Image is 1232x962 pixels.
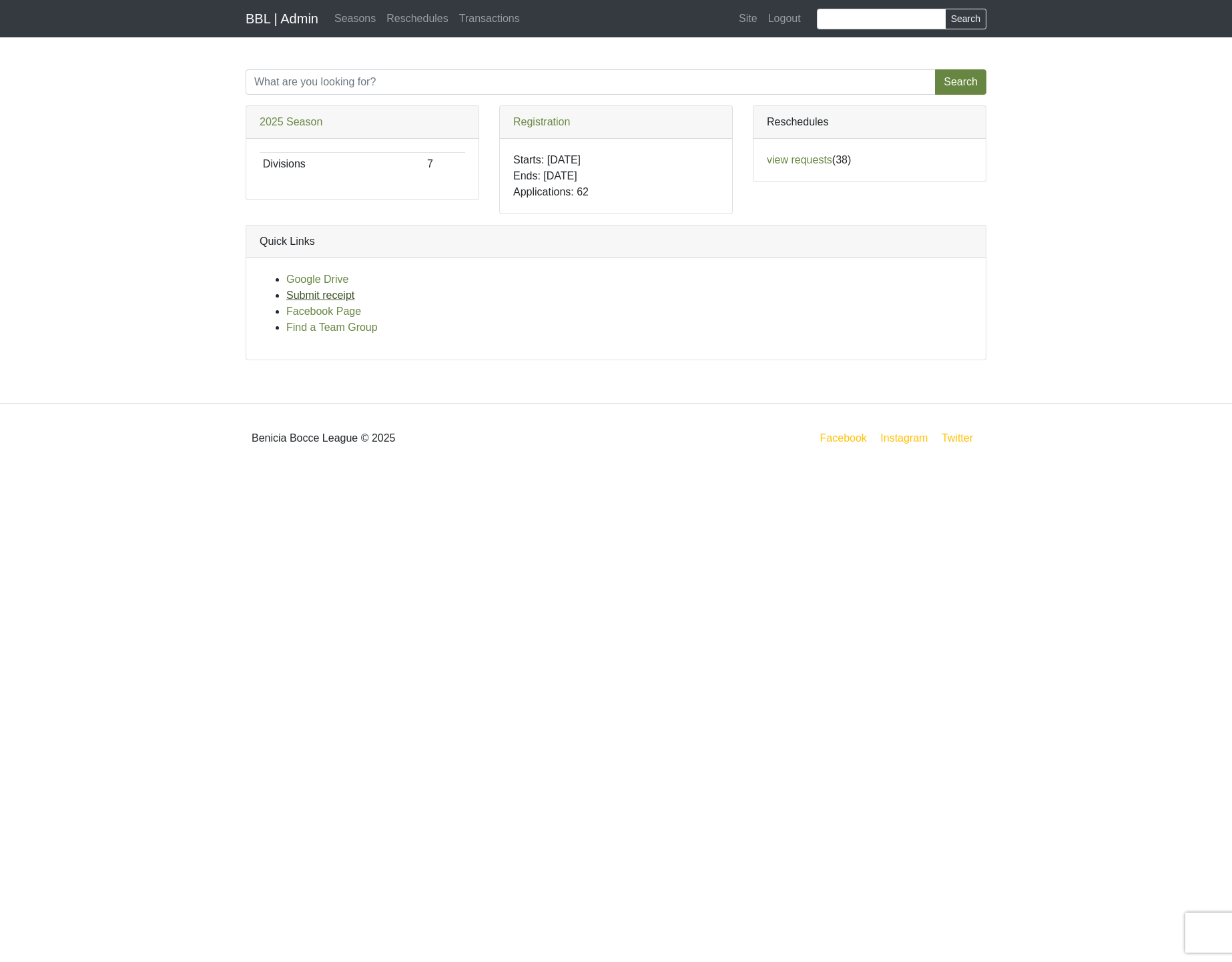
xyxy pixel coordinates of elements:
[500,139,732,213] div: Starts: [DATE] Ends: [DATE] Applications: 62
[767,154,832,165] a: view requests
[236,414,616,462] div: Benicia Bocce League © 2025
[753,106,986,139] div: Reschedules
[286,306,361,317] a: Facebook Page
[513,116,570,127] a: Registration
[246,5,318,32] a: BBL | Admin
[817,9,946,29] input: Search
[260,153,424,175] td: Divisions
[246,225,986,258] div: Quick Links
[878,430,930,446] a: Instagram
[286,322,378,333] a: Find a Team Group
[286,274,348,285] a: Google Drive
[424,153,465,175] td: 7
[246,69,936,95] input: Search
[454,5,525,32] a: Transactions
[381,5,454,32] a: Reschedules
[935,69,986,95] button: Search
[260,116,322,127] a: 2025 Season
[818,430,870,446] a: Facebook
[329,5,381,32] a: Seasons
[733,5,763,32] a: Site
[286,290,354,301] a: Submit receipt
[753,139,986,181] div: (38)
[763,5,806,32] a: Logout
[945,9,986,29] button: Search
[939,430,984,446] a: Twitter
